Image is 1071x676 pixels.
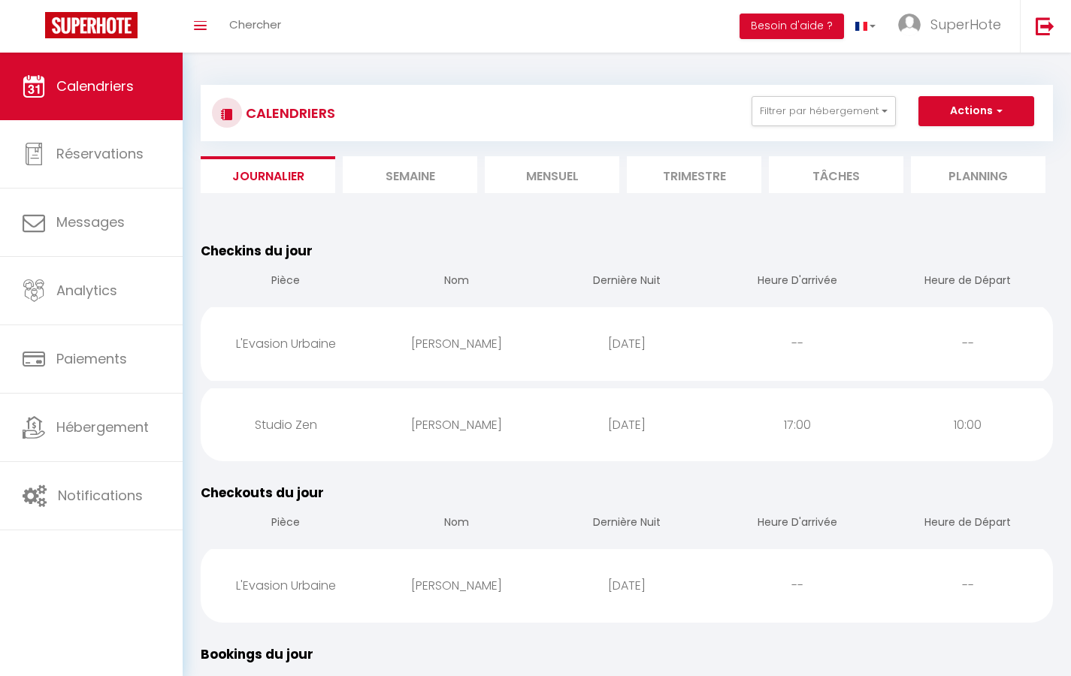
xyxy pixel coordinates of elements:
[542,561,712,610] div: [DATE]
[898,14,921,36] img: ...
[712,400,882,449] div: 17:00
[201,400,371,449] div: Studio Zen
[542,400,712,449] div: [DATE]
[882,561,1053,610] div: --
[242,96,335,130] h3: CALENDRIERS
[371,400,542,449] div: [PERSON_NAME]
[56,349,127,368] span: Paiements
[229,17,281,32] span: Chercher
[45,12,138,38] img: Super Booking
[56,281,117,300] span: Analytics
[712,261,882,303] th: Heure D'arrivée
[752,96,896,126] button: Filtrer par hébergement
[1036,17,1054,35] img: logout
[56,77,134,95] span: Calendriers
[56,213,125,231] span: Messages
[201,261,371,303] th: Pièce
[882,261,1053,303] th: Heure de Départ
[542,261,712,303] th: Dernière Nuit
[201,242,313,260] span: Checkins du jour
[201,502,371,545] th: Pièce
[371,261,542,303] th: Nom
[201,645,313,663] span: Bookings du jour
[882,400,1053,449] div: 10:00
[542,319,712,368] div: [DATE]
[371,561,542,610] div: [PERSON_NAME]
[740,14,844,39] button: Besoin d'aide ?
[371,319,542,368] div: [PERSON_NAME]
[882,502,1053,545] th: Heure de Départ
[56,144,144,163] span: Réservations
[918,96,1034,126] button: Actions
[911,156,1045,193] li: Planning
[201,484,324,502] span: Checkouts du jour
[201,561,371,610] div: L'Evasion Urbaine
[769,156,903,193] li: Tâches
[201,319,371,368] div: L'Evasion Urbaine
[343,156,477,193] li: Semaine
[371,502,542,545] th: Nom
[882,319,1053,368] div: --
[485,156,619,193] li: Mensuel
[712,561,882,610] div: --
[930,15,1001,34] span: SuperHote
[712,319,882,368] div: --
[712,502,882,545] th: Heure D'arrivée
[201,156,335,193] li: Journalier
[56,418,149,436] span: Hébergement
[627,156,761,193] li: Trimestre
[58,486,143,505] span: Notifications
[12,6,57,51] button: Ouvrir le widget de chat LiveChat
[542,502,712,545] th: Dernière Nuit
